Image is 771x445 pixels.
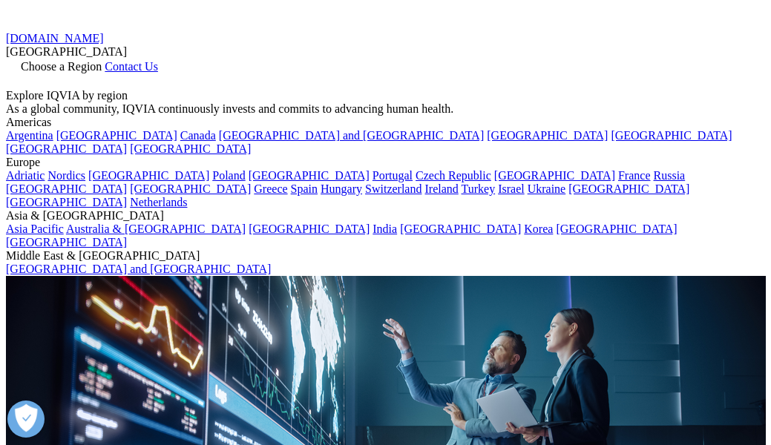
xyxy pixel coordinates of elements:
a: Australia & [GEOGRAPHIC_DATA] [66,222,246,235]
a: [GEOGRAPHIC_DATA] [6,142,127,155]
a: [GEOGRAPHIC_DATA] [6,182,127,195]
a: [GEOGRAPHIC_DATA] [130,142,251,155]
div: Explore IQVIA by region [6,89,765,102]
a: Czech Republic [416,169,491,182]
a: Hungary [321,182,362,195]
div: As a global community, IQVIA continuously invests and commits to advancing human health. [6,102,765,116]
div: Asia & [GEOGRAPHIC_DATA] [6,209,765,222]
a: Turkey [462,182,496,195]
a: [GEOGRAPHIC_DATA] [130,182,251,195]
div: [GEOGRAPHIC_DATA] [6,45,765,59]
a: [DOMAIN_NAME] [6,32,104,44]
a: [GEOGRAPHIC_DATA] [6,236,127,248]
a: [GEOGRAPHIC_DATA] [249,222,370,235]
a: Nordics [47,169,85,182]
a: Korea [524,222,553,235]
a: [GEOGRAPHIC_DATA] [556,222,677,235]
a: [GEOGRAPHIC_DATA] [494,169,615,182]
a: Ireland [424,182,458,195]
a: [GEOGRAPHIC_DATA] and [GEOGRAPHIC_DATA] [6,263,271,275]
button: 優先設定センターを開く [7,400,45,438]
a: Poland [212,169,245,182]
div: Americas [6,116,765,129]
a: France [618,169,651,182]
a: Russia [654,169,686,182]
a: [GEOGRAPHIC_DATA] [487,129,608,142]
a: Argentina [6,129,53,142]
a: Portugal [373,169,413,182]
div: Europe [6,156,765,169]
div: Middle East & [GEOGRAPHIC_DATA] [6,249,765,263]
a: [GEOGRAPHIC_DATA] and [GEOGRAPHIC_DATA] [219,129,484,142]
a: Switzerland [365,182,421,195]
a: [GEOGRAPHIC_DATA] [400,222,521,235]
a: Greece [254,182,287,195]
a: Canada [180,129,216,142]
a: India [373,222,397,235]
a: Asia Pacific [6,222,64,235]
a: [GEOGRAPHIC_DATA] [568,182,689,195]
a: Netherlands [130,196,187,208]
a: Israel [498,182,525,195]
a: [GEOGRAPHIC_DATA] [249,169,370,182]
a: Adriatic [6,169,45,182]
a: Ukraine [528,182,566,195]
a: [GEOGRAPHIC_DATA] [88,169,209,182]
span: Choose a Region [21,60,102,73]
a: Spain [291,182,318,195]
a: Contact Us [105,60,158,73]
a: [GEOGRAPHIC_DATA] [611,129,732,142]
a: [GEOGRAPHIC_DATA] [6,196,127,208]
a: [GEOGRAPHIC_DATA] [56,129,177,142]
